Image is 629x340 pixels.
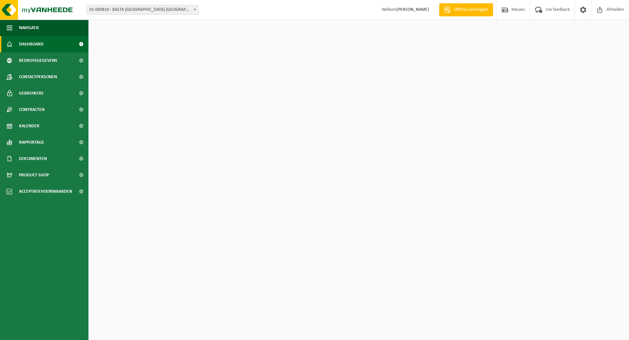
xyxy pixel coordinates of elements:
span: Navigatie [19,20,39,36]
span: Gebruikers [19,85,44,101]
span: 01-000810 - BALTA OUDENAARDE NV - OUDENAARDE [87,5,198,14]
span: Dashboard [19,36,44,52]
span: Product Shop [19,167,49,183]
strong: [PERSON_NAME] [396,7,429,12]
span: Offerte aanvragen [452,7,490,13]
span: Bedrijfsgegevens [19,52,57,69]
a: Offerte aanvragen [439,3,493,16]
span: Contracten [19,101,45,118]
span: Documenten [19,151,47,167]
span: 01-000810 - BALTA OUDENAARDE NV - OUDENAARDE [86,5,199,15]
span: Kalender [19,118,39,134]
span: Acceptatievoorwaarden [19,183,72,200]
span: Contactpersonen [19,69,57,85]
span: Rapportage [19,134,44,151]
